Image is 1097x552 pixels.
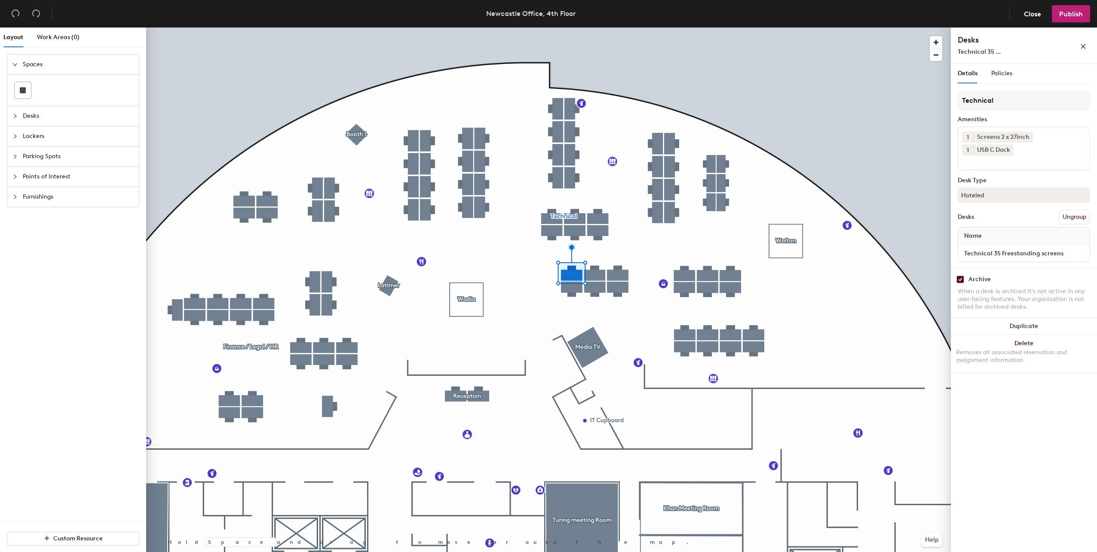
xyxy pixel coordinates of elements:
button: Custom Resource [7,532,139,546]
span: Furnishings [23,187,134,207]
span: collapsed [12,134,18,139]
button: Publish [1052,5,1090,22]
div: Archive [968,276,991,283]
span: expanded [12,62,18,67]
div: Amenities [958,116,1090,123]
span: Layout [3,34,23,41]
span: close [1080,43,1086,49]
span: Desks [23,106,134,126]
div: When a desk is archived it's not active in any user-facing features. Your organization is not bil... [958,288,1090,311]
button: Undo (⌘ + Z) [7,5,24,22]
span: 1 [967,133,969,142]
button: 1 [962,132,973,143]
span: Parking Spots [23,147,134,166]
span: undo [11,9,20,18]
span: collapsed [12,194,18,199]
button: Ungroup [1059,210,1090,224]
span: collapsed [12,174,18,179]
input: Unnamed desk [960,247,1088,259]
button: 1 [962,144,973,156]
button: Hoteled [958,187,1090,203]
button: Duplicate [951,318,1097,335]
span: Details [958,70,977,77]
span: Work Areas (0) [37,34,80,41]
span: Close [1024,10,1041,18]
span: 1 [967,146,969,155]
span: collapsed [12,113,18,119]
span: Name [960,228,986,244]
button: Redo (⌘ + ⇧ + Z) [28,5,45,22]
span: collapsed [12,154,18,159]
button: DeleteRemoves all associated reservation and assignment information [951,335,1097,373]
div: USB C Dock [973,144,1014,156]
span: Technical 35 ... [958,48,1001,55]
div: Desk Type [958,177,1090,184]
span: Points of Interest [23,167,134,187]
span: Publish [1059,10,1083,18]
div: Removes all associated reservation and assignment information [956,349,1092,364]
div: Desks [958,214,974,221]
h4: Desks [958,34,1052,46]
div: Screens 2 x 27inch [973,132,1033,143]
span: Spaces [23,55,134,74]
button: Close [1017,5,1048,22]
span: Custom Resource [53,535,103,542]
span: Lockers [23,126,134,146]
span: Policies [991,70,1012,77]
div: Newcastle Office, 4th Floor [486,8,576,19]
button: Help [922,533,942,547]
